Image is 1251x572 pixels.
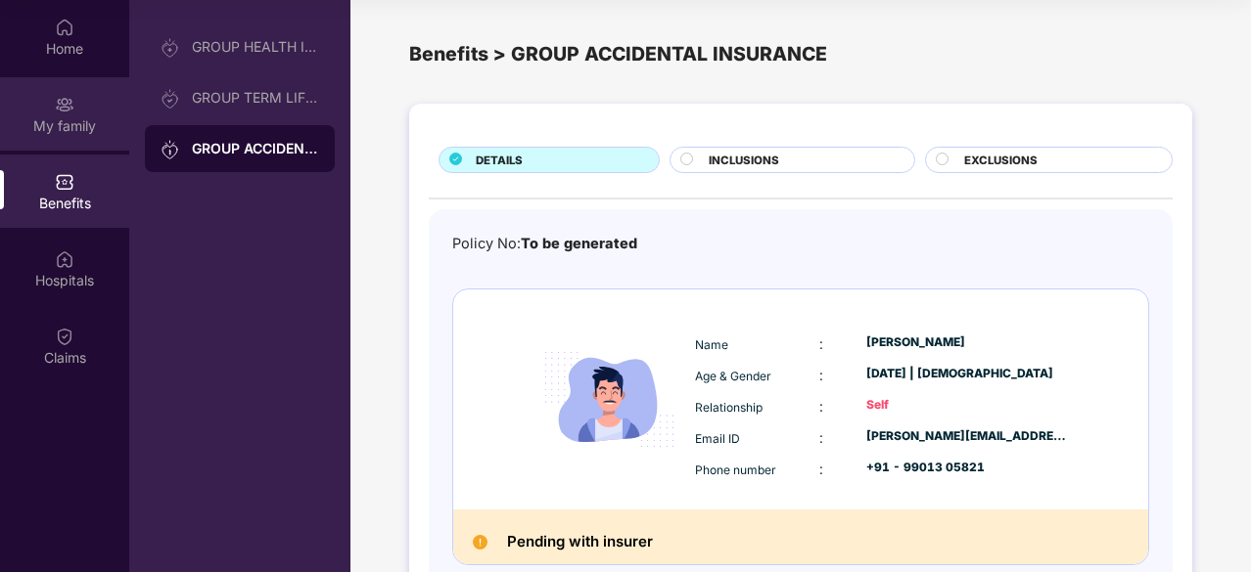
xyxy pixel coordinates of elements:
div: Policy No: [452,233,637,255]
span: Name [695,337,728,352]
span: DETAILS [476,152,523,169]
img: svg+xml;base64,PHN2ZyBpZD0iSG9zcGl0YWxzIiB4bWxucz0iaHR0cDovL3d3dy53My5vcmcvMjAwMC9zdmciIHdpZHRoPS... [55,249,74,269]
span: INCLUSIONS [709,152,779,169]
img: icon [529,319,690,480]
div: +91 - 99013 05821 [866,459,1068,477]
span: To be generated [521,235,637,251]
img: svg+xml;base64,PHN2ZyB3aWR0aD0iMjAiIGhlaWdodD0iMjAiIHZpZXdCb3g9IjAgMCAyMCAyMCIgZmlsbD0ibm9uZSIgeG... [161,38,180,58]
div: GROUP TERM LIFE INSURANCE [192,90,319,106]
div: GROUP HEALTH INSURANCE [192,39,319,55]
img: svg+xml;base64,PHN2ZyBpZD0iSG9tZSIgeG1sbnM9Imh0dHA6Ly93d3cudzMub3JnLzIwMDAvc3ZnIiB3aWR0aD0iMjAiIG... [55,18,74,37]
span: : [819,398,823,415]
div: [PERSON_NAME][EMAIL_ADDRESS][DOMAIN_NAME] [866,427,1068,446]
h2: Pending with insurer [507,529,653,554]
img: svg+xml;base64,PHN2ZyB3aWR0aD0iMjAiIGhlaWdodD0iMjAiIHZpZXdCb3g9IjAgMCAyMCAyMCIgZmlsbD0ibm9uZSIgeG... [55,95,74,114]
div: GROUP ACCIDENTAL INSURANCE [192,139,319,158]
span: : [819,335,823,352]
img: svg+xml;base64,PHN2ZyB3aWR0aD0iMjAiIGhlaWdodD0iMjAiIHZpZXdCb3g9IjAgMCAyMCAyMCIgZmlsbD0ibm9uZSIgeG... [161,89,180,109]
span: : [819,429,823,446]
img: svg+xml;base64,PHN2ZyB3aWR0aD0iMjAiIGhlaWdodD0iMjAiIHZpZXdCb3g9IjAgMCAyMCAyMCIgZmlsbD0ibm9uZSIgeG... [161,140,180,159]
span: Relationship [695,400,763,415]
div: [DATE] | [DEMOGRAPHIC_DATA] [866,365,1068,383]
span: : [819,367,823,383]
div: Benefits > GROUP ACCIDENTAL INSURANCE [409,39,1192,69]
img: svg+xml;base64,PHN2ZyBpZD0iQ2xhaW0iIHhtbG5zPSJodHRwOi8vd3d3LnczLm9yZy8yMDAwL3N2ZyIgd2lkdGg9IjIwIi... [55,327,74,346]
span: Phone number [695,462,776,477]
img: svg+xml;base64,PHN2ZyBpZD0iQmVuZWZpdHMiIHhtbG5zPSJodHRwOi8vd3d3LnczLm9yZy8yMDAwL3N2ZyIgd2lkdGg9Ij... [55,172,74,192]
span: Email ID [695,431,740,446]
span: Age & Gender [695,369,771,383]
div: Self [866,396,1068,415]
span: EXCLUSIONS [964,152,1038,169]
div: [PERSON_NAME] [866,333,1068,352]
span: : [819,461,823,477]
img: Pending [473,535,487,550]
